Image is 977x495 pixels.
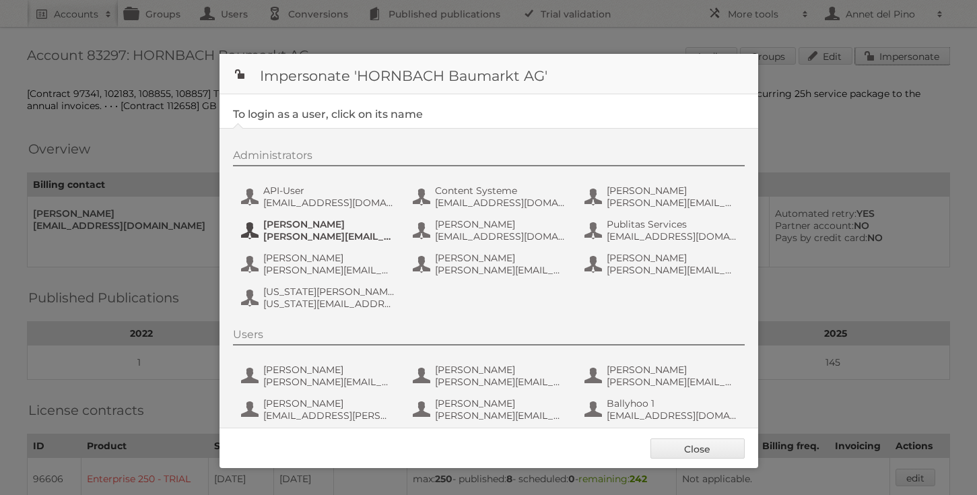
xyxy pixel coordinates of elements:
[240,217,398,244] button: [PERSON_NAME] [PERSON_NAME][EMAIL_ADDRESS][DOMAIN_NAME]
[583,362,741,389] button: [PERSON_NAME] [PERSON_NAME][EMAIL_ADDRESS][PERSON_NAME][DOMAIN_NAME]
[583,183,741,210] button: [PERSON_NAME] [PERSON_NAME][EMAIL_ADDRESS][PERSON_NAME][DOMAIN_NAME]
[435,252,566,264] span: [PERSON_NAME]
[240,183,398,210] button: API-User [EMAIL_ADDRESS][DOMAIN_NAME]
[263,397,394,409] span: [PERSON_NAME]
[240,284,398,311] button: [US_STATE][PERSON_NAME] [US_STATE][EMAIL_ADDRESS][DOMAIN_NAME]
[583,251,741,277] button: [PERSON_NAME] [PERSON_NAME][EMAIL_ADDRESS][PERSON_NAME][PERSON_NAME][DOMAIN_NAME]
[411,362,570,389] button: [PERSON_NAME] [PERSON_NAME][EMAIL_ADDRESS][DOMAIN_NAME]
[435,376,566,388] span: [PERSON_NAME][EMAIL_ADDRESS][DOMAIN_NAME]
[435,364,566,376] span: [PERSON_NAME]
[411,183,570,210] button: Content Systeme [EMAIL_ADDRESS][DOMAIN_NAME]
[263,364,394,376] span: [PERSON_NAME]
[435,409,566,422] span: [PERSON_NAME][EMAIL_ADDRESS][PERSON_NAME][DOMAIN_NAME]
[607,218,737,230] span: Publitas Services
[435,197,566,209] span: [EMAIL_ADDRESS][DOMAIN_NAME]
[263,298,394,310] span: [US_STATE][EMAIL_ADDRESS][DOMAIN_NAME]
[263,409,394,422] span: [EMAIL_ADDRESS][PERSON_NAME][PERSON_NAME][DOMAIN_NAME]
[240,396,398,423] button: [PERSON_NAME] [EMAIL_ADDRESS][PERSON_NAME][PERSON_NAME][DOMAIN_NAME]
[607,197,737,209] span: [PERSON_NAME][EMAIL_ADDRESS][PERSON_NAME][DOMAIN_NAME]
[263,286,394,298] span: [US_STATE][PERSON_NAME]
[411,251,570,277] button: [PERSON_NAME] [PERSON_NAME][EMAIL_ADDRESS][DOMAIN_NAME]
[435,397,566,409] span: [PERSON_NAME]
[607,252,737,264] span: [PERSON_NAME]
[263,230,394,242] span: [PERSON_NAME][EMAIL_ADDRESS][DOMAIN_NAME]
[263,218,394,230] span: [PERSON_NAME]
[411,217,570,244] button: [PERSON_NAME] [EMAIL_ADDRESS][DOMAIN_NAME]
[650,438,745,459] a: Close
[233,149,745,166] div: Administrators
[435,218,566,230] span: [PERSON_NAME]
[263,185,394,197] span: API-User
[240,251,398,277] button: [PERSON_NAME] [PERSON_NAME][EMAIL_ADDRESS][PERSON_NAME][PERSON_NAME][DOMAIN_NAME]
[607,376,737,388] span: [PERSON_NAME][EMAIL_ADDRESS][PERSON_NAME][DOMAIN_NAME]
[435,185,566,197] span: Content Systeme
[220,54,758,94] h1: Impersonate 'HORNBACH Baumarkt AG'
[263,252,394,264] span: [PERSON_NAME]
[240,362,398,389] button: [PERSON_NAME] [PERSON_NAME][EMAIL_ADDRESS][DOMAIN_NAME]
[607,230,737,242] span: [EMAIL_ADDRESS][DOMAIN_NAME]
[233,108,423,121] legend: To login as a user, click on its name
[435,264,566,276] span: [PERSON_NAME][EMAIL_ADDRESS][DOMAIN_NAME]
[607,185,737,197] span: [PERSON_NAME]
[263,264,394,276] span: [PERSON_NAME][EMAIL_ADDRESS][PERSON_NAME][PERSON_NAME][DOMAIN_NAME]
[607,364,737,376] span: [PERSON_NAME]
[411,396,570,423] button: [PERSON_NAME] [PERSON_NAME][EMAIL_ADDRESS][PERSON_NAME][DOMAIN_NAME]
[263,197,394,209] span: [EMAIL_ADDRESS][DOMAIN_NAME]
[607,264,737,276] span: [PERSON_NAME][EMAIL_ADDRESS][PERSON_NAME][PERSON_NAME][DOMAIN_NAME]
[583,217,741,244] button: Publitas Services [EMAIL_ADDRESS][DOMAIN_NAME]
[607,397,737,409] span: Ballyhoo 1
[233,328,745,345] div: Users
[263,376,394,388] span: [PERSON_NAME][EMAIL_ADDRESS][DOMAIN_NAME]
[583,396,741,423] button: Ballyhoo 1 [EMAIL_ADDRESS][DOMAIN_NAME]
[435,230,566,242] span: [EMAIL_ADDRESS][DOMAIN_NAME]
[607,409,737,422] span: [EMAIL_ADDRESS][DOMAIN_NAME]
